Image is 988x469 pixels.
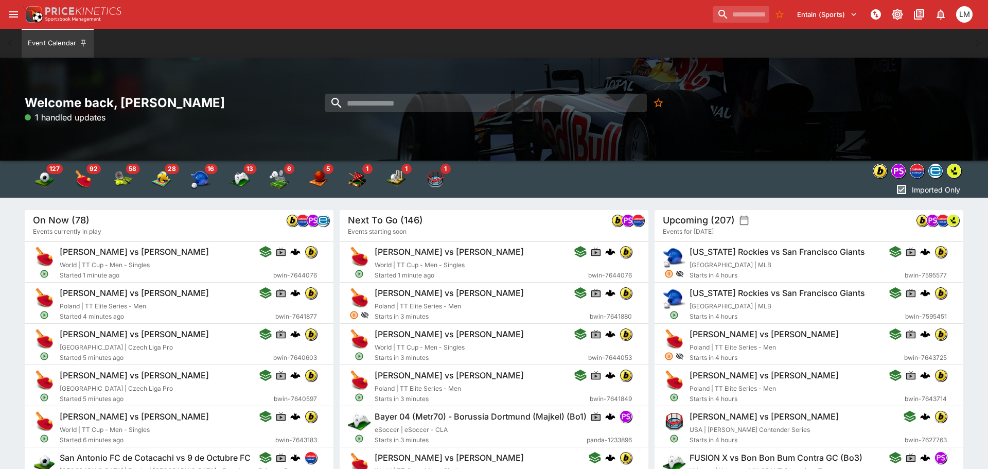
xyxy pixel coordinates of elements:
span: World | TT Cup - Men - Singles [60,426,150,433]
div: cerberus [920,247,930,257]
div: Snooker [347,169,367,189]
img: betradar.png [317,215,329,226]
h6: San Antonio FC de Cotacachi vs 9 de Octubre FC [60,453,251,463]
img: table_tennis.png [33,328,56,351]
div: lclkafka [296,214,309,227]
img: table_tennis.png [663,369,685,392]
span: World | TT Cup - Men - Singles [375,261,465,269]
img: logo-cerberus.svg [605,370,615,380]
div: cerberus [290,411,301,422]
img: lclkafka.png [937,215,948,226]
h6: [PERSON_NAME] vs [PERSON_NAME] [375,247,524,257]
span: 1 [440,164,451,174]
img: table_tennis.png [33,410,56,433]
img: bwin.png [305,287,316,299]
img: logo-cerberus.svg [290,329,301,339]
img: lclkafka.png [632,215,644,226]
h6: [PERSON_NAME] vs [PERSON_NAME] [60,329,209,340]
span: bwin-7643725 [904,353,947,363]
div: cerberus [605,247,615,257]
svg: Open [669,434,679,443]
svg: Open [355,352,364,361]
span: Started 1 minute ago [375,270,588,281]
div: Cricket [386,169,407,189]
svg: Hidden [676,270,684,278]
div: Luigi Mollo [956,6,973,23]
img: pandascore.png [927,215,938,226]
img: table_tennis.png [348,246,370,268]
img: bwin.png [935,370,946,381]
div: cerberus [605,411,615,422]
div: pandascore [307,214,319,227]
button: Toggle light/dark mode [888,5,907,24]
img: table_tennis.png [33,246,56,268]
span: Started 6 minutes ago [60,435,275,445]
img: bwin.png [612,215,623,226]
button: Luigi Mollo [953,3,976,26]
img: logo-cerberus.svg [920,329,930,339]
div: Badminton [269,169,289,189]
img: bwin.png [935,287,946,299]
div: cerberus [290,329,301,339]
button: settings [739,215,749,225]
button: No Bookmarks [649,94,667,112]
span: 1 [401,164,412,174]
img: lsports.jpeg [947,215,959,226]
svg: Suspended [349,310,359,320]
span: World | TT Cup - Men - Singles [375,343,465,351]
img: pandascore.png [935,452,946,463]
img: logo-cerberus.svg [920,453,930,463]
div: Soccer [34,169,55,189]
button: No Bookmarks [771,6,788,23]
h6: [PERSON_NAME] vs [PERSON_NAME] [375,370,524,381]
span: Starts in 3 minutes [375,435,587,445]
img: bwin.png [935,411,946,422]
div: Tennis [112,169,133,189]
div: Mixed Martial Arts [425,169,446,189]
span: Started 5 minutes ago [60,394,274,404]
button: NOT Connected to PK [867,5,885,24]
img: soccer [34,169,55,189]
img: volleyball [151,169,172,189]
span: Started 4 minutes ago [60,311,275,322]
div: bwin [873,164,887,178]
h6: [PERSON_NAME] vs [PERSON_NAME] [60,411,209,422]
span: Poland | TT Elite Series - Men [375,302,461,310]
img: table_tennis.png [33,287,56,309]
img: logo-cerberus.svg [920,370,930,380]
span: [GEOGRAPHIC_DATA] | MLB [690,261,771,269]
div: bwin [934,246,947,258]
span: Poland | TT Elite Series - Men [690,343,776,351]
svg: Suspended [664,352,674,361]
img: bwin.png [305,246,316,257]
input: search [713,6,769,23]
div: Basketball [308,169,328,189]
img: logo-cerberus.svg [290,453,301,463]
span: Events for [DATE] [663,227,714,237]
div: bwin [934,369,947,381]
div: cerberus [605,288,615,298]
img: logo-cerberus.svg [290,411,301,422]
div: bwin [611,214,624,227]
img: logo-cerberus.svg [605,411,615,422]
button: Notifications [931,5,950,24]
div: cerberus [290,247,301,257]
img: bwin.png [620,452,631,463]
span: [GEOGRAPHIC_DATA] | Czech Liga Pro [60,385,173,392]
img: esports [230,169,250,189]
span: [GEOGRAPHIC_DATA] | MLB [690,302,771,310]
span: panda-1233896 [587,435,632,445]
svg: Open [40,393,49,402]
svg: Open [40,310,49,320]
span: eSoccer | eSoccer - CLA [375,426,448,433]
img: bwin.png [620,246,631,257]
div: cerberus [290,288,301,298]
svg: Open [355,434,364,443]
span: bwin-7643183 [275,435,317,445]
img: bwin.png [935,246,946,257]
img: logo-cerberus.svg [605,288,615,298]
div: Table Tennis [73,169,94,189]
img: PriceKinetics [45,7,121,15]
div: bwin [916,214,928,227]
img: table_tennis.png [348,369,370,392]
